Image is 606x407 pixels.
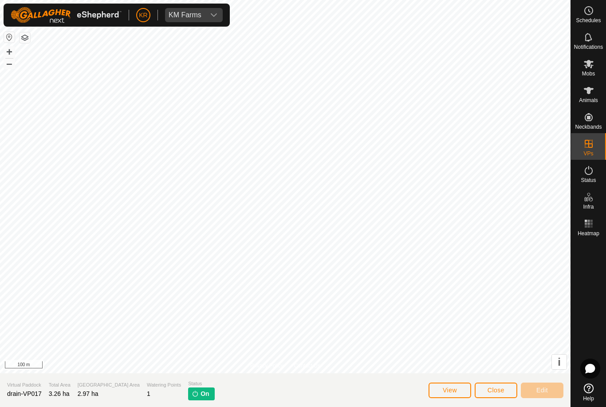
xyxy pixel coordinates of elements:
[581,178,596,183] span: Status
[429,383,471,398] button: View
[4,32,15,43] button: Reset Map
[583,151,593,156] span: VPs
[7,390,42,397] span: drain-VP017
[578,231,599,236] span: Heatmap
[49,381,71,389] span: Total Area
[11,7,122,23] img: Gallagher Logo
[443,387,457,394] span: View
[250,362,283,370] a: Privacy Policy
[205,8,223,22] div: dropdown trigger
[4,58,15,69] button: –
[78,381,140,389] span: [GEOGRAPHIC_DATA] Area
[552,355,567,369] button: i
[4,47,15,57] button: +
[576,18,601,23] span: Schedules
[294,362,320,370] a: Contact Us
[488,387,504,394] span: Close
[165,8,205,22] span: KM Farms
[575,124,602,130] span: Neckbands
[583,204,594,209] span: Infra
[201,389,209,399] span: On
[192,390,199,397] img: turn-on
[20,32,30,43] button: Map Layers
[139,11,147,20] span: KR
[582,71,595,76] span: Mobs
[147,381,181,389] span: Watering Points
[571,380,606,405] a: Help
[536,387,548,394] span: Edit
[558,356,561,368] span: i
[579,98,598,103] span: Animals
[169,12,201,19] div: KM Farms
[147,390,150,397] span: 1
[521,383,563,398] button: Edit
[574,44,603,50] span: Notifications
[7,381,42,389] span: Virtual Paddock
[78,390,98,397] span: 2.97 ha
[188,380,214,387] span: Status
[475,383,517,398] button: Close
[583,396,594,401] span: Help
[49,390,70,397] span: 3.26 ha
